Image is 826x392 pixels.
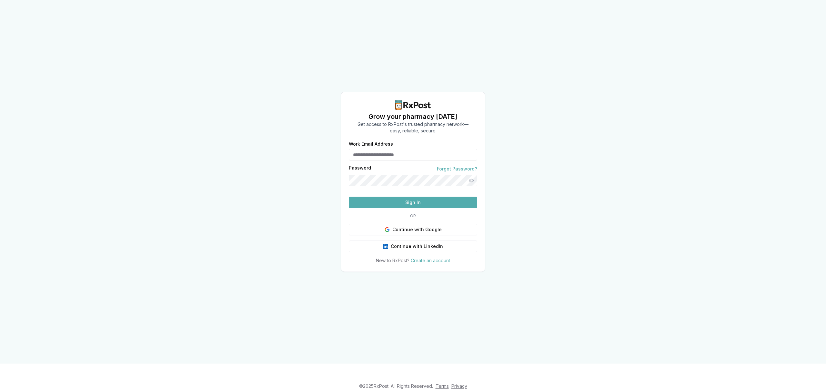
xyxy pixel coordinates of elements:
span: New to RxPost? [376,258,409,263]
img: RxPost Logo [392,100,434,110]
button: Continue with LinkedIn [349,241,477,252]
img: LinkedIn [383,244,388,249]
label: Work Email Address [349,142,477,146]
img: Google [385,227,390,232]
button: Continue with Google [349,224,477,235]
h1: Grow your pharmacy [DATE] [358,112,468,121]
p: Get access to RxPost's trusted pharmacy network— easy, reliable, secure. [358,121,468,134]
label: Password [349,166,371,172]
span: OR [408,213,418,219]
a: Privacy [451,383,467,389]
a: Terms [436,383,449,389]
a: Create an account [411,258,450,263]
button: Sign In [349,197,477,208]
a: Forgot Password? [437,166,477,172]
button: Show password [466,175,477,186]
